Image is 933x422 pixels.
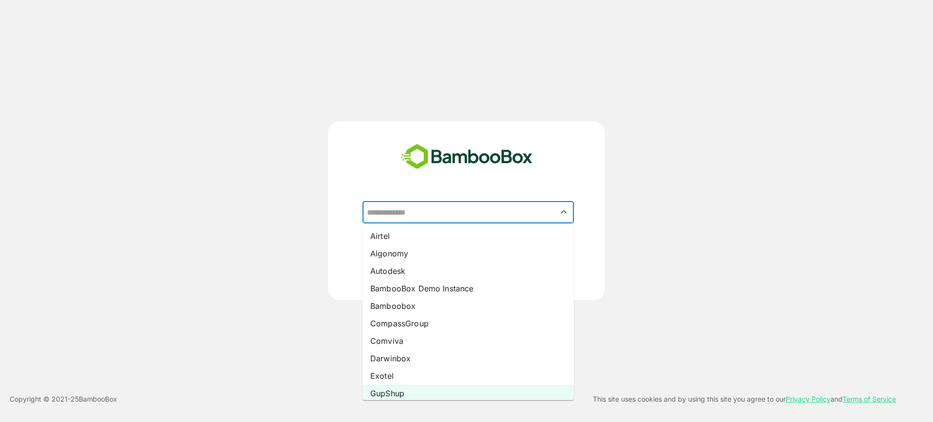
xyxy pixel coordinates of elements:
[363,280,574,297] li: BambooBox Demo Instance
[363,262,574,280] li: Autodesk
[557,205,570,219] button: Close
[363,315,574,332] li: CompassGroup
[396,141,538,173] img: bamboobox
[363,245,574,262] li: Algonomy
[363,367,574,385] li: Exotel
[10,393,117,405] p: Copyright © 2021- 25 BambooBox
[363,385,574,402] li: GupShup
[593,393,896,405] p: This site uses cookies and by using this site you agree to our and
[786,395,830,403] a: Privacy Policy
[363,297,574,315] li: Bamboobox
[363,332,574,350] li: Comviva
[363,227,574,245] li: Airtel
[843,395,896,403] a: Terms of Service
[363,350,574,367] li: Darwinbox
